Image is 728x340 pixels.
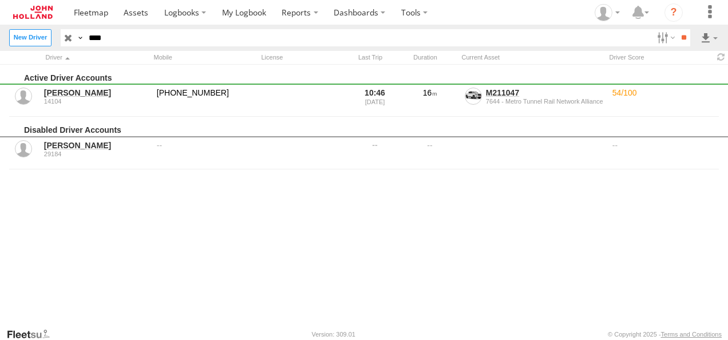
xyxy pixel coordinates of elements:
[44,140,149,151] a: [PERSON_NAME]
[608,331,722,338] div: © Copyright 2025 -
[13,6,53,19] img: jhg-logo.svg
[42,52,146,63] div: Click to Sort
[76,29,85,46] label: Search Query
[155,86,258,116] div: [PHONE_NUMBER]
[664,3,683,22] i: ?
[611,86,719,116] div: 54
[312,331,355,338] div: Version: 309.01
[44,151,149,157] div: 29184
[423,88,437,97] span: 16
[9,29,52,46] label: Create New Driver
[6,329,59,340] a: Visit our Website
[151,52,254,63] div: Mobile
[44,98,149,105] div: 14104
[458,52,602,63] div: Current Asset
[44,88,149,98] a: [PERSON_NAME]
[661,331,722,338] a: Terms and Conditions
[486,98,608,105] div: 7644 - Metro Tunnel Rail Network Alliance
[397,52,454,63] div: Duration
[714,52,728,63] span: Refresh
[652,29,677,46] label: Search Filter Options
[349,52,392,63] div: Last Trip
[591,4,624,21] div: Adam Dippie
[606,52,710,63] div: Driver Score
[486,88,519,97] a: M211047
[3,3,63,22] a: Return to Dashboard
[258,52,344,63] div: License
[353,86,397,116] div: 10:46 [DATE]
[699,29,719,46] label: Export results as...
